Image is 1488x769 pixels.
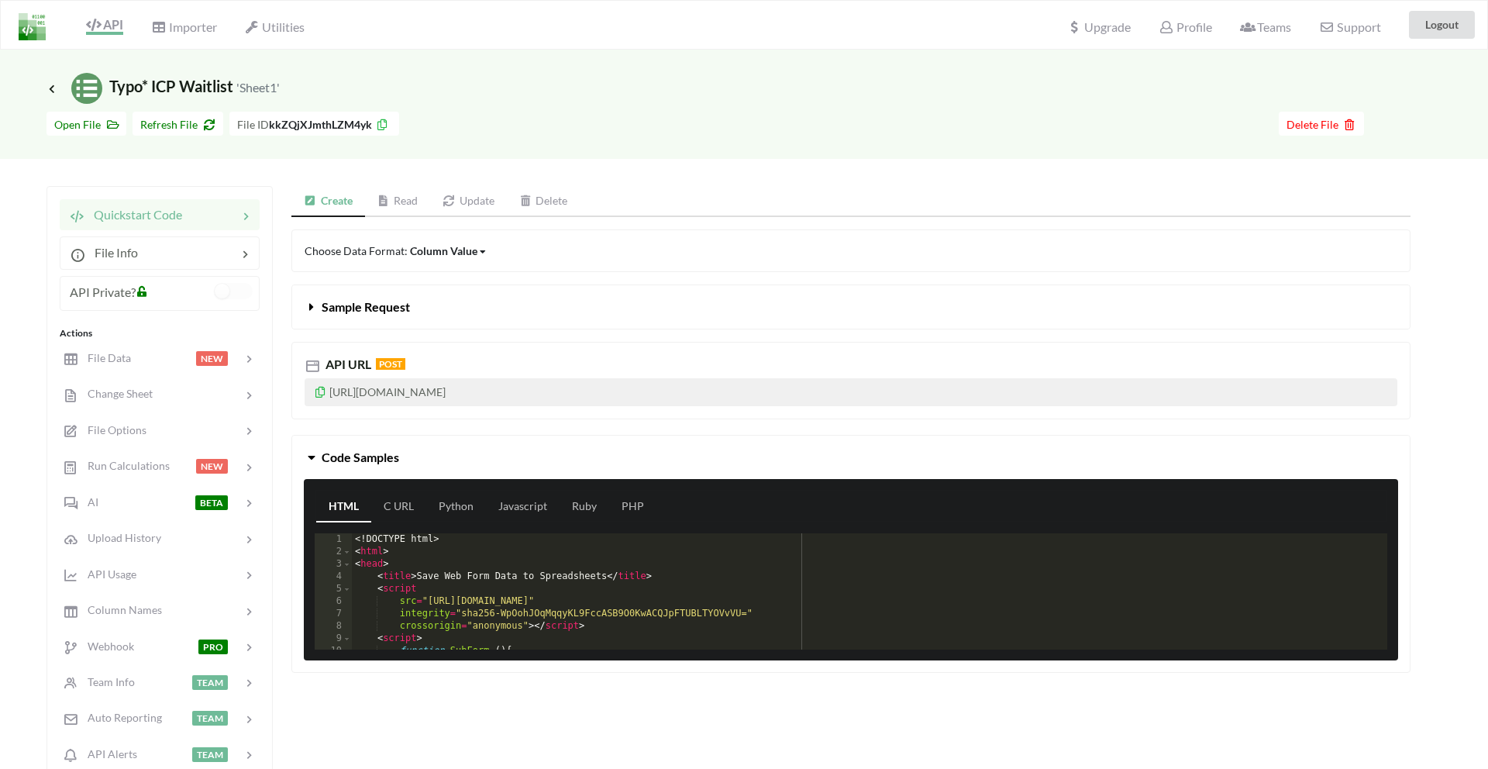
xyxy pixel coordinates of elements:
[291,186,365,217] a: Create
[192,747,228,762] span: TEAM
[84,207,182,222] span: Quickstart Code
[315,558,352,571] div: 3
[560,491,609,522] a: Ruby
[78,675,135,688] span: Team Info
[426,491,486,522] a: Python
[1279,112,1364,136] button: Delete File
[315,620,352,633] div: 8
[236,80,280,95] small: 'Sheet1'
[371,491,426,522] a: C URL
[315,533,352,546] div: 1
[192,711,228,726] span: TEAM
[430,186,507,217] a: Update
[78,459,170,472] span: Run Calculations
[609,491,656,522] a: PHP
[70,284,136,299] span: API Private?
[78,495,98,509] span: AI
[237,118,269,131] span: File ID
[486,491,560,522] a: Javascript
[140,118,215,131] span: Refresh File
[1286,118,1356,131] span: Delete File
[322,299,410,314] span: Sample Request
[292,285,1410,329] button: Sample Request
[292,436,1410,479] button: Code Samples
[1240,19,1291,34] span: Teams
[78,387,153,400] span: Change Sheet
[365,186,431,217] a: Read
[198,640,228,654] span: PRO
[1067,21,1131,33] span: Upgrade
[269,118,372,131] b: kkZQjXJmthLZM4yk
[78,640,134,653] span: Webhook
[78,531,161,544] span: Upload History
[245,19,305,34] span: Utilities
[78,711,162,724] span: Auto Reporting
[376,358,405,370] span: POST
[46,77,280,95] span: Typo* ICP Waitlist
[151,19,216,34] span: Importer
[315,546,352,558] div: 2
[195,495,228,510] span: BETA
[46,112,126,136] button: Open File
[78,603,162,616] span: Column Names
[78,567,136,581] span: API Usage
[85,245,138,260] span: File Info
[507,186,580,217] a: Delete
[410,243,477,259] div: Column Value
[315,608,352,620] div: 7
[78,747,137,760] span: API Alerts
[196,351,228,366] span: NEW
[305,244,487,257] span: Choose Data Format:
[315,583,352,595] div: 5
[315,645,352,657] div: 10
[19,13,46,40] img: LogoIcon.png
[1319,21,1380,33] span: Support
[322,450,399,464] span: Code Samples
[54,118,119,131] span: Open File
[315,633,352,645] div: 9
[133,112,223,136] button: Refresh File
[196,459,228,474] span: NEW
[71,73,102,104] img: /static/media/sheets.7a1b7961.svg
[316,491,371,522] a: HTML
[192,675,228,690] span: TEAM
[322,357,371,371] span: API URL
[86,17,123,32] span: API
[60,326,260,340] div: Actions
[1159,19,1211,34] span: Profile
[315,595,352,608] div: 6
[78,351,131,364] span: File Data
[315,571,352,583] div: 4
[305,378,1397,406] p: [URL][DOMAIN_NAME]
[78,423,146,436] span: File Options
[1409,11,1475,39] button: Logout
